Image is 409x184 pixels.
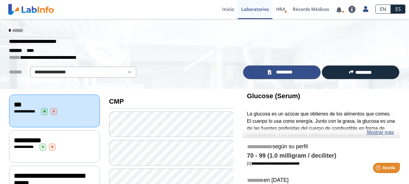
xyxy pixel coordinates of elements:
h5: según su perfil [247,143,395,150]
a: EN [375,5,391,14]
h4: 70 - 99 (1.0 milligram / deciliter) [247,152,395,159]
b: CMP [109,98,124,105]
b: Glucose (Serum) [247,92,300,100]
a: ES [391,5,405,14]
a: [1] [247,161,300,166]
a: Mostrar más [367,129,394,136]
h5: en [DATE] [247,177,395,184]
p: La glucosa es un azúcar que obtienes de los alimentos que comes. El cuerpo lo usa como energía. J... [247,110,395,168]
iframe: Help widget launcher [355,160,402,177]
span: HRA [276,6,285,12]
